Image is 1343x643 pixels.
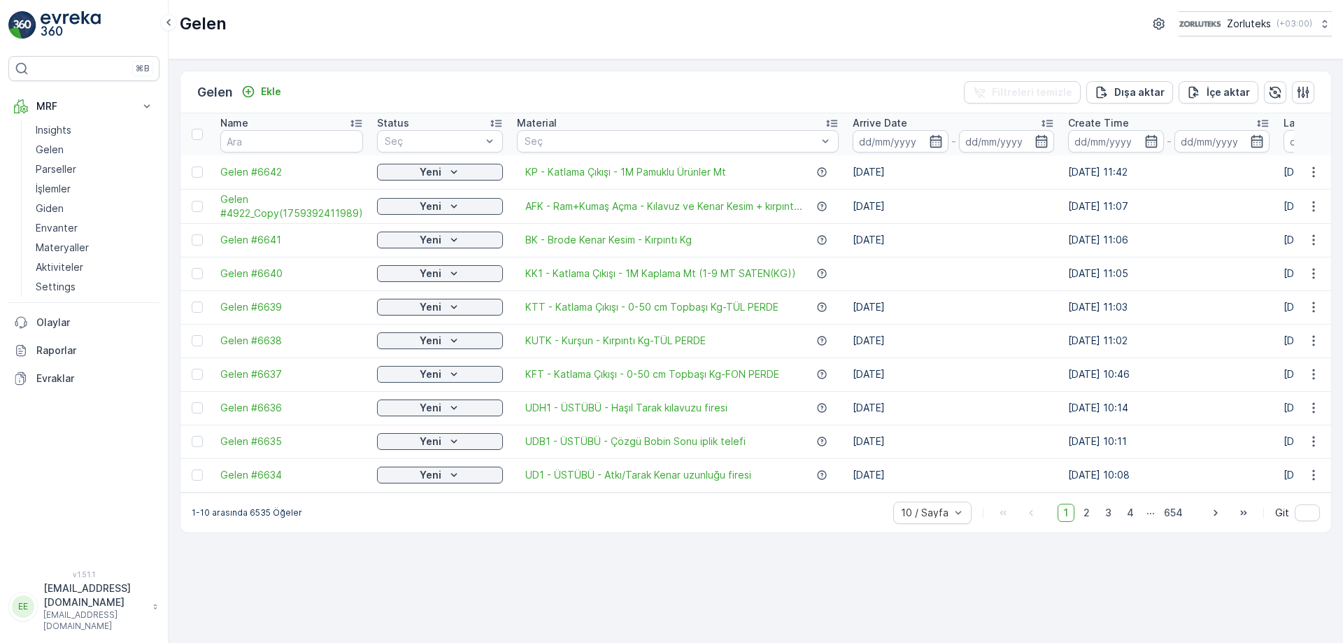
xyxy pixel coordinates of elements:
[261,85,281,99] p: Ekle
[420,300,441,314] p: Yeni
[220,300,363,314] a: Gelen #6639
[220,233,363,247] a: Gelen #6641
[236,83,287,100] button: Ekle
[220,434,363,448] a: Gelen #6635
[1061,391,1277,425] td: [DATE] 10:14
[420,468,441,482] p: Yeni
[1061,223,1277,257] td: [DATE] 11:06
[220,334,363,348] a: Gelen #6638
[853,116,907,130] p: Arrive Date
[36,316,154,330] p: Olaylar
[36,123,71,137] p: Insights
[525,199,802,213] span: AFK - Ram+Kumaş Açma - Kılavuz ve Kenar Kesim + kırpınt...
[377,299,503,316] button: Yeni
[1114,85,1165,99] p: Dışa aktar
[525,367,779,381] a: KFT - Katlama Çıkışı - 0-50 cm Topbaşı Kg-FON PERDE
[30,218,159,238] a: Envanter
[517,116,557,130] p: Material
[12,595,34,618] div: EE
[220,165,363,179] a: Gelen #6642
[420,165,441,179] p: Yeni
[846,189,1061,223] td: [DATE]
[420,199,441,213] p: Yeni
[377,467,503,483] button: Yeni
[192,402,203,414] div: Toggle Row Selected
[1068,116,1129,130] p: Create Time
[420,401,441,415] p: Yeni
[220,130,363,153] input: Ara
[136,63,150,74] p: ⌘B
[846,358,1061,391] td: [DATE]
[959,130,1055,153] input: dd/mm/yyyy
[30,120,159,140] a: Insights
[846,425,1061,458] td: [DATE]
[1277,18,1312,29] p: ( +03:00 )
[30,160,159,179] a: Parseller
[1061,189,1277,223] td: [DATE] 11:07
[377,164,503,181] button: Yeni
[1058,504,1074,522] span: 1
[846,290,1061,324] td: [DATE]
[36,260,83,274] p: Aktiviteler
[8,365,159,393] a: Evraklar
[525,233,692,247] a: BK - Brode Kenar Kesim - Kırpıntı Kg
[525,134,817,148] p: Seç
[43,609,145,632] p: [EMAIL_ADDRESS][DOMAIN_NAME]
[8,11,36,39] img: logo
[220,401,363,415] a: Gelen #6636
[1179,16,1221,31] img: 6-1-9-3_wQBzyll.png
[220,267,363,281] a: Gelen #6640
[192,436,203,447] div: Toggle Row Selected
[377,332,503,349] button: Yeni
[525,334,706,348] a: KUTK - Kurşun - Kırpıntı Kg-TÜL PERDE
[30,257,159,277] a: Aktiviteler
[36,241,89,255] p: Materyaller
[853,130,948,153] input: dd/mm/yyyy
[1121,504,1140,522] span: 4
[846,223,1061,257] td: [DATE]
[992,85,1072,99] p: Filtreleri temizle
[36,344,154,358] p: Raporlar
[420,367,441,381] p: Yeni
[846,391,1061,425] td: [DATE]
[8,581,159,632] button: EE[EMAIL_ADDRESS][DOMAIN_NAME][EMAIL_ADDRESS][DOMAIN_NAME]
[192,302,203,313] div: Toggle Row Selected
[30,277,159,297] a: Settings
[192,469,203,481] div: Toggle Row Selected
[1061,324,1277,358] td: [DATE] 11:02
[1061,425,1277,458] td: [DATE] 10:11
[1174,130,1270,153] input: dd/mm/yyyy
[525,468,751,482] a: UD1 - ÜSTÜBÜ - Atkı/Tarak Kenar uzunluğu firesi
[8,570,159,579] span: v 1.51.1
[220,367,363,381] a: Gelen #6637
[220,468,363,482] span: Gelen #6634
[192,167,203,178] div: Toggle Row Selected
[420,267,441,281] p: Yeni
[1061,290,1277,324] td: [DATE] 11:03
[525,267,796,281] span: KK1 - Katlama Çıkışı - 1M Kaplama Mt (1-9 MT SATEN(KG))
[1227,17,1271,31] p: Zorluteks
[43,581,145,609] p: [EMAIL_ADDRESS][DOMAIN_NAME]
[8,337,159,365] a: Raporlar
[525,300,779,314] span: KTT - Katlama Çıkışı - 0-50 cm Topbaşı Kg-TÜL PERDE
[30,238,159,257] a: Materyaller
[36,280,76,294] p: Settings
[36,182,71,196] p: İşlemler
[1207,85,1250,99] p: İçe aktar
[192,268,203,279] div: Toggle Row Selected
[420,233,441,247] p: Yeni
[1158,504,1189,522] span: 654
[377,265,503,282] button: Yeni
[1167,133,1172,150] p: -
[377,232,503,248] button: Yeni
[36,99,132,113] p: MRF
[1061,458,1277,492] td: [DATE] 10:08
[1275,506,1289,520] span: Git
